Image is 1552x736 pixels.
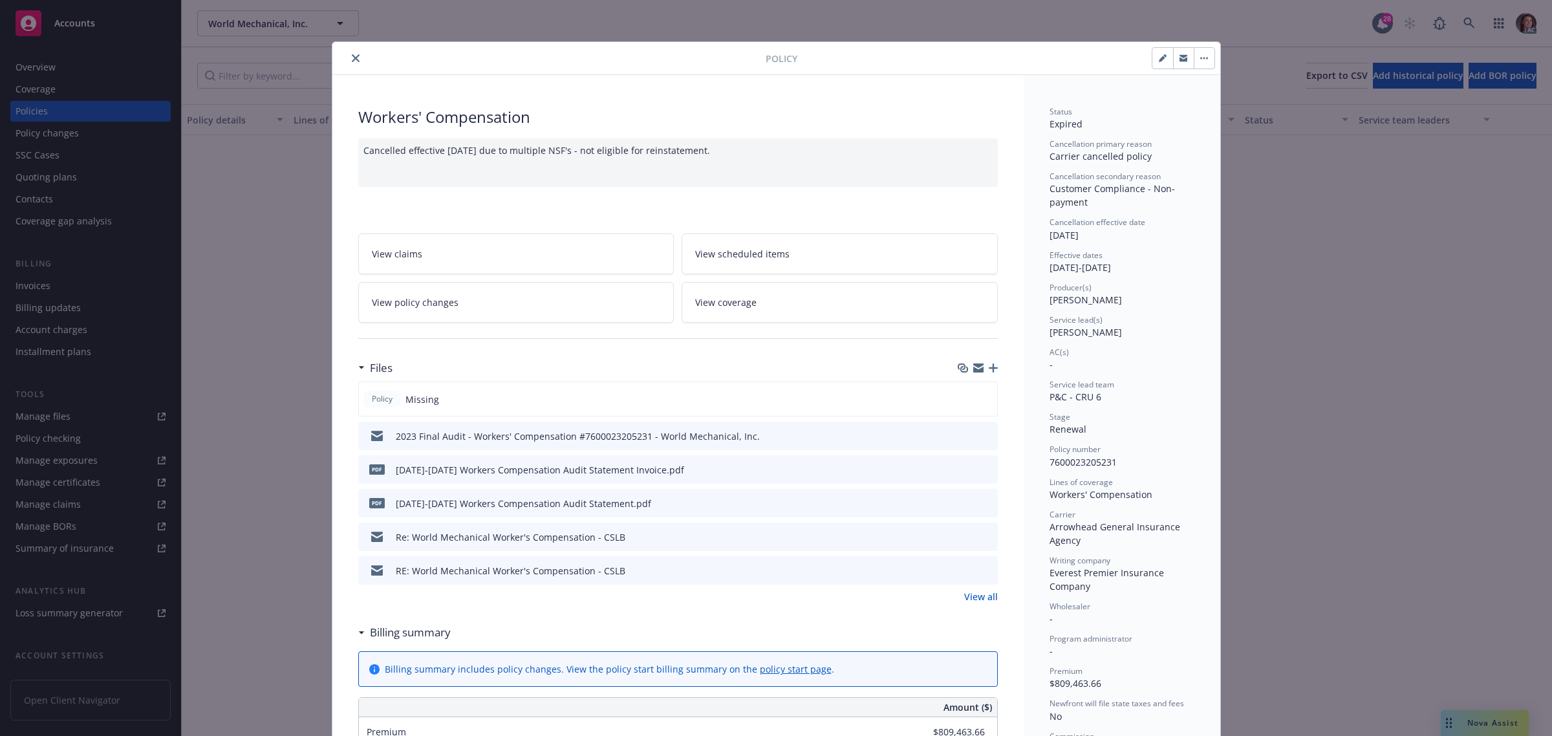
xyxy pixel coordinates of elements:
[358,624,451,641] div: Billing summary
[682,233,998,274] a: View scheduled items
[960,497,971,510] button: download file
[964,590,998,603] a: View all
[369,393,395,405] span: Policy
[1050,171,1161,182] span: Cancellation secondary reason
[981,463,993,477] button: preview file
[358,360,393,376] div: Files
[1050,567,1167,592] span: Everest Premier Insurance Company
[1050,444,1101,455] span: Policy number
[960,463,971,477] button: download file
[1050,150,1152,162] span: Carrier cancelled policy
[358,282,674,323] a: View policy changes
[1050,314,1103,325] span: Service lead(s)
[396,497,651,510] div: [DATE]-[DATE] Workers Compensation Audit Statement.pdf
[1050,509,1075,520] span: Carrier
[1050,710,1062,722] span: No
[405,393,439,406] span: Missing
[1050,488,1194,501] div: Workers' Compensation
[1050,423,1086,435] span: Renewal
[1050,118,1083,130] span: Expired
[1050,601,1090,612] span: Wholesaler
[1050,250,1103,261] span: Effective dates
[1050,633,1132,644] span: Program administrator
[358,233,674,274] a: View claims
[358,106,998,128] div: Workers' Compensation
[1050,612,1053,625] span: -
[1050,358,1053,371] span: -
[370,360,393,376] h3: Files
[1050,521,1183,547] span: Arrowhead General Insurance Agency
[1050,217,1145,228] span: Cancellation effective date
[981,429,993,443] button: preview file
[369,464,385,474] span: pdf
[372,247,422,261] span: View claims
[1050,138,1152,149] span: Cancellation primary reason
[1050,182,1175,208] span: Customer Compliance - Non-payment
[1050,456,1117,468] span: 7600023205231
[766,52,797,65] span: Policy
[370,624,451,641] h3: Billing summary
[1050,294,1122,306] span: [PERSON_NAME]
[358,138,998,187] div: Cancelled effective [DATE] due to multiple NSF's - not eligible for reinstatement.
[1050,555,1110,566] span: Writing company
[960,564,971,578] button: download file
[943,700,992,714] span: Amount ($)
[1050,379,1114,390] span: Service lead team
[348,50,363,66] button: close
[396,564,625,578] div: RE: World Mechanical Worker's Compensation - CSLB
[695,296,757,309] span: View coverage
[1050,698,1184,709] span: Newfront will file state taxes and fees
[981,564,993,578] button: preview file
[1050,677,1101,689] span: $809,463.66
[1050,229,1079,241] span: [DATE]
[981,530,993,544] button: preview file
[385,662,834,676] div: Billing summary includes policy changes. View the policy start billing summary on the .
[369,498,385,508] span: pdf
[1050,282,1092,293] span: Producer(s)
[1050,347,1069,358] span: AC(s)
[1050,477,1113,488] span: Lines of coverage
[760,663,832,675] a: policy start page
[1050,645,1053,657] span: -
[695,247,790,261] span: View scheduled items
[960,429,971,443] button: download file
[396,429,760,443] div: 2023 Final Audit - Workers' Compensation #7600023205231 - World Mechanical, Inc.
[1050,666,1083,676] span: Premium
[396,530,625,544] div: Re: World Mechanical Worker's Compensation - CSLB
[1050,326,1122,338] span: [PERSON_NAME]
[682,282,998,323] a: View coverage
[1050,106,1072,117] span: Status
[960,530,971,544] button: download file
[372,296,458,309] span: View policy changes
[1050,250,1194,274] div: [DATE] - [DATE]
[1050,391,1101,403] span: P&C - CRU 6
[1050,411,1070,422] span: Stage
[396,463,684,477] div: [DATE]-[DATE] Workers Compensation Audit Statement Invoice.pdf
[981,497,993,510] button: preview file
